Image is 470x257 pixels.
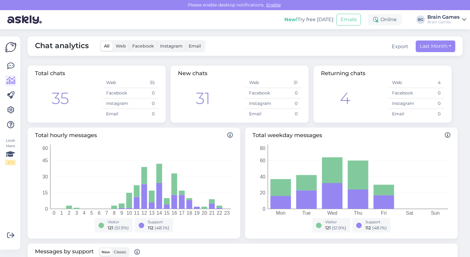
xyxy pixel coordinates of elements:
tspan: 22 [217,210,222,216]
tspan: 60 [42,146,48,151]
div: BG [416,15,425,24]
tspan: 21 [209,210,215,216]
tspan: 40 [260,174,265,179]
td: Facebook [245,88,273,98]
td: Web [102,78,130,88]
tspan: 14 [156,210,162,216]
tspan: 2 [68,210,71,216]
span: New [102,250,110,254]
tspan: 6 [98,210,101,216]
tspan: 7 [105,210,108,216]
div: Visitor [325,219,346,225]
span: Web [116,43,126,49]
tspan: Mon [276,210,285,216]
span: Total chats [35,70,65,77]
tspan: 60 [260,158,265,163]
tspan: 45 [42,158,48,163]
span: 112 [365,225,371,231]
div: Support [148,219,169,225]
img: Askly Logo [5,41,17,53]
span: Total weekday messages [252,131,450,140]
span: ( 51.9 %) [114,225,129,231]
span: Instagram [160,43,183,49]
tspan: Wed [327,210,337,216]
tspan: 23 [224,210,230,216]
div: 4 [340,86,350,110]
span: Returning chats [321,70,365,77]
td: 0 [130,109,158,119]
tspan: Tue [302,210,311,216]
tspan: Sat [406,210,414,216]
div: Look Here [5,138,16,165]
span: Facebook [132,43,154,49]
tspan: Thu [354,210,362,216]
td: 0 [273,109,301,119]
a: Brain GamesBrain Games [427,15,466,25]
span: Enable [264,2,283,8]
div: 31 [196,86,210,110]
div: Online [368,14,402,25]
td: Web [245,78,273,88]
span: All [104,43,110,49]
td: 0 [416,88,444,98]
tspan: 15 [42,190,48,195]
span: ( 51.9 %) [332,225,346,231]
td: 0 [416,109,444,119]
td: 0 [130,88,158,98]
span: Total hourly messages [35,131,233,140]
div: Support [365,219,387,225]
tspan: 1 [60,210,63,216]
span: ( 48.1 %) [372,225,387,231]
tspan: 16 [171,210,177,216]
tspan: 20 [202,210,207,216]
td: 0 [130,98,158,109]
td: Email [245,109,273,119]
div: Visitor [108,219,129,225]
div: Try free [DATE]: [284,16,334,23]
tspan: 10 [126,210,132,216]
tspan: 30 [42,174,48,179]
tspan: 13 [149,210,155,216]
span: 112 [148,225,153,231]
span: Chat analytics [35,40,89,52]
b: New! [284,17,298,22]
td: Instagram [102,98,130,109]
div: Brain Games [427,20,460,25]
span: Messages by support [35,247,140,257]
td: Email [388,109,416,119]
td: 31 [273,78,301,88]
tspan: 17 [179,210,185,216]
div: 2 / 3 [5,160,16,165]
tspan: Fri [381,210,387,216]
tspan: 5 [90,210,93,216]
span: New chats [178,70,207,77]
tspan: 3 [75,210,78,216]
td: Facebook [388,88,416,98]
tspan: 9 [120,210,123,216]
span: 121 [108,225,113,231]
button: Emails [337,14,361,25]
button: Export [392,43,408,50]
tspan: 4 [83,210,86,216]
td: Instagram [388,98,416,109]
span: Classic [114,250,126,254]
td: Email [102,109,130,119]
tspan: 15 [164,210,170,216]
td: Facebook [102,88,130,98]
span: Email [189,43,201,49]
td: Instagram [245,98,273,109]
tspan: 80 [260,146,265,151]
tspan: 8 [113,210,116,216]
td: 35 [130,78,158,88]
tspan: 0 [53,210,56,216]
tspan: 11 [134,210,140,216]
tspan: Sun [431,210,440,216]
tspan: 18 [187,210,192,216]
tspan: 19 [194,210,200,216]
tspan: 12 [141,210,147,216]
td: 0 [273,88,301,98]
td: 0 [273,98,301,109]
button: Last Month [416,40,455,52]
td: 0 [416,98,444,109]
